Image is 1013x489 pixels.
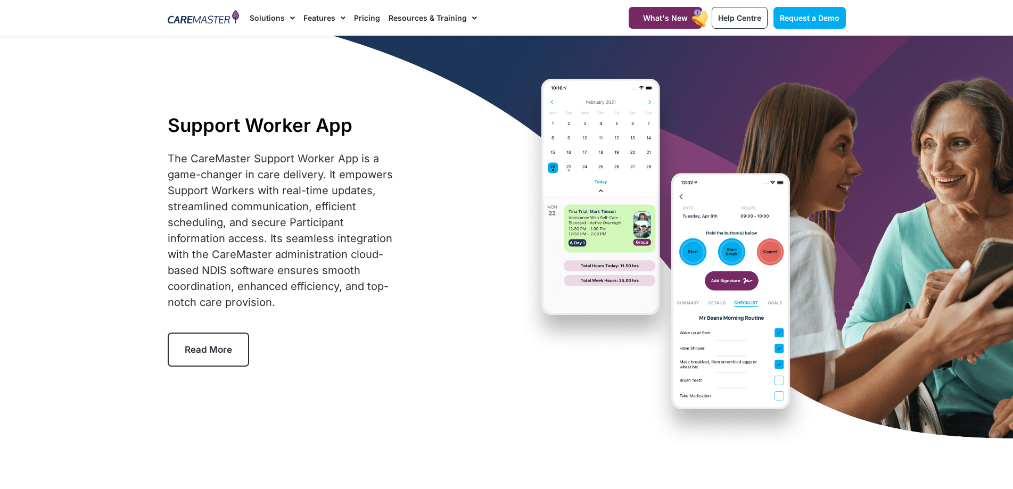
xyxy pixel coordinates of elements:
a: Request a Demo [773,7,846,29]
span: Help Centre [718,13,761,22]
span: Request a Demo [780,13,839,22]
div: The CareMaster Support Worker App is a game-changer in care delivery. It empowers Support Workers... [168,151,398,310]
a: Read More [168,333,249,367]
h1: Support Worker App [168,114,398,136]
span: Read More [185,344,232,355]
a: Help Centre [712,7,768,29]
a: What's New [629,7,702,29]
span: What's New [643,13,688,22]
img: CareMaster Logo [168,10,240,26]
